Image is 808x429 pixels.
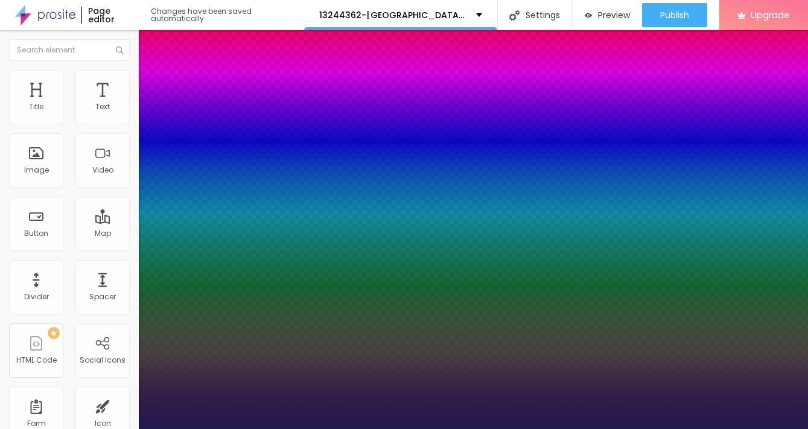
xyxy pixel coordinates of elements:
div: Page editor [81,7,139,24]
div: Map [95,229,111,238]
input: Search element [9,39,130,61]
span: Publish [660,10,689,20]
p: 13244362-[GEOGRAPHIC_DATA], [GEOGRAPHIC_DATA] [319,11,467,19]
div: Video [92,166,113,174]
button: Preview [573,3,642,27]
img: view-1.svg [585,10,592,21]
div: Title [29,103,43,111]
button: Publish [642,3,707,27]
div: Divider [24,293,49,301]
span: Preview [598,10,630,20]
div: Image [24,166,49,174]
img: Icone [116,46,123,54]
span: Upgrade [751,10,790,20]
div: Changes have been saved automatically [151,8,304,22]
div: Icon [95,419,111,428]
div: Social Icons [80,356,126,364]
img: Icone [509,10,520,21]
div: Spacer [89,293,116,301]
div: Form [27,419,46,428]
div: Button [24,229,48,238]
div: Text [95,103,110,111]
div: HTML Code [16,356,57,364]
